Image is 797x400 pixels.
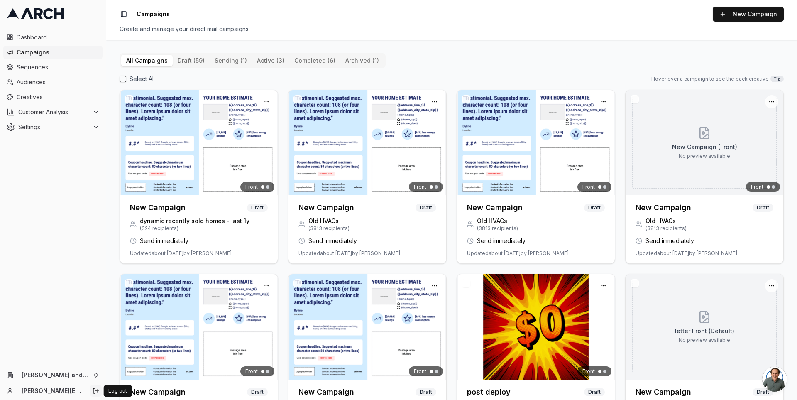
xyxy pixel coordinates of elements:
[698,310,711,324] svg: Front creative preview
[679,337,730,344] p: No preview available
[120,274,278,379] img: Front creative for New Campaign
[645,225,687,232] span: ( 3813 recipients)
[416,204,436,212] span: Draft
[457,274,615,379] img: Front creative for post deploy
[672,143,737,151] p: New Campaign (Front)
[308,237,357,245] span: Send immediately
[173,55,210,66] button: draft (59)
[298,386,354,398] h3: New Campaign
[288,90,446,195] img: Front creative for New Campaign
[636,250,737,257] span: Updated about [DATE] by [PERSON_NAME]
[120,90,278,195] img: Front creative for New Campaign
[308,225,350,232] span: ( 3813 recipients)
[651,76,769,82] span: Hover over a campaign to see the back creative
[130,75,155,83] label: Select All
[308,217,350,225] span: Old HVACs
[140,225,249,232] span: ( 324 recipients)
[17,33,99,42] span: Dashboard
[17,78,99,86] span: Audiences
[467,386,511,398] h3: post deploy
[3,120,103,134] button: Settings
[414,368,426,375] span: Front
[120,25,784,33] div: Create and manage your direct mail campaigns
[679,153,730,160] p: No preview available
[18,108,89,116] span: Customer Analysis
[675,327,734,335] p: letter Front (Default)
[713,7,784,22] button: New Campaign
[636,386,691,398] h3: New Campaign
[477,237,526,245] span: Send immediately
[340,55,384,66] button: archived (1)
[3,61,103,74] a: Sequences
[3,368,103,382] button: [PERSON_NAME] and Sons
[457,90,615,195] img: Front creative for New Campaign
[477,225,518,232] span: ( 3813 recipients)
[753,388,773,396] span: Draft
[140,237,188,245] span: Send immediately
[90,385,102,397] button: Log out
[414,184,426,190] span: Front
[770,76,784,82] span: Tip
[130,202,186,213] h3: New Campaign
[103,385,132,397] div: Log out
[645,217,687,225] span: Old HVACs
[467,250,569,257] span: Updated about [DATE] by [PERSON_NAME]
[584,388,605,396] span: Draft
[121,55,173,66] button: All Campaigns
[584,204,605,212] span: Draft
[247,388,268,396] span: Draft
[582,184,595,190] span: Front
[416,388,436,396] span: Draft
[245,184,258,190] span: Front
[3,46,103,59] a: Campaigns
[298,250,400,257] span: Updated about [DATE] by [PERSON_NAME]
[636,202,691,213] h3: New Campaign
[22,387,83,395] a: [PERSON_NAME][EMAIL_ADDRESS][DOMAIN_NAME]
[140,217,249,225] span: dynamic recently sold homes - last 1y
[298,202,354,213] h3: New Campaign
[753,204,773,212] span: Draft
[17,93,99,101] span: Creatives
[247,204,268,212] span: Draft
[762,367,787,392] a: Open chat
[288,274,446,379] img: Front creative for New Campaign
[137,10,170,18] span: Campaigns
[130,250,232,257] span: Updated about [DATE] by [PERSON_NAME]
[582,368,595,375] span: Front
[130,386,186,398] h3: New Campaign
[3,76,103,89] a: Audiences
[3,91,103,104] a: Creatives
[17,63,99,71] span: Sequences
[210,55,252,66] button: sending (1)
[3,31,103,44] a: Dashboard
[698,126,711,140] svg: Front creative preview
[645,237,694,245] span: Send immediately
[18,123,89,131] span: Settings
[3,106,103,119] button: Customer Analysis
[17,48,99,56] span: Campaigns
[245,368,258,375] span: Front
[289,55,340,66] button: completed (6)
[477,217,518,225] span: Old HVACs
[751,184,763,190] span: Front
[22,371,89,379] span: [PERSON_NAME] and Sons
[467,202,523,213] h3: New Campaign
[137,10,170,18] nav: breadcrumb
[252,55,289,66] button: active (3)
